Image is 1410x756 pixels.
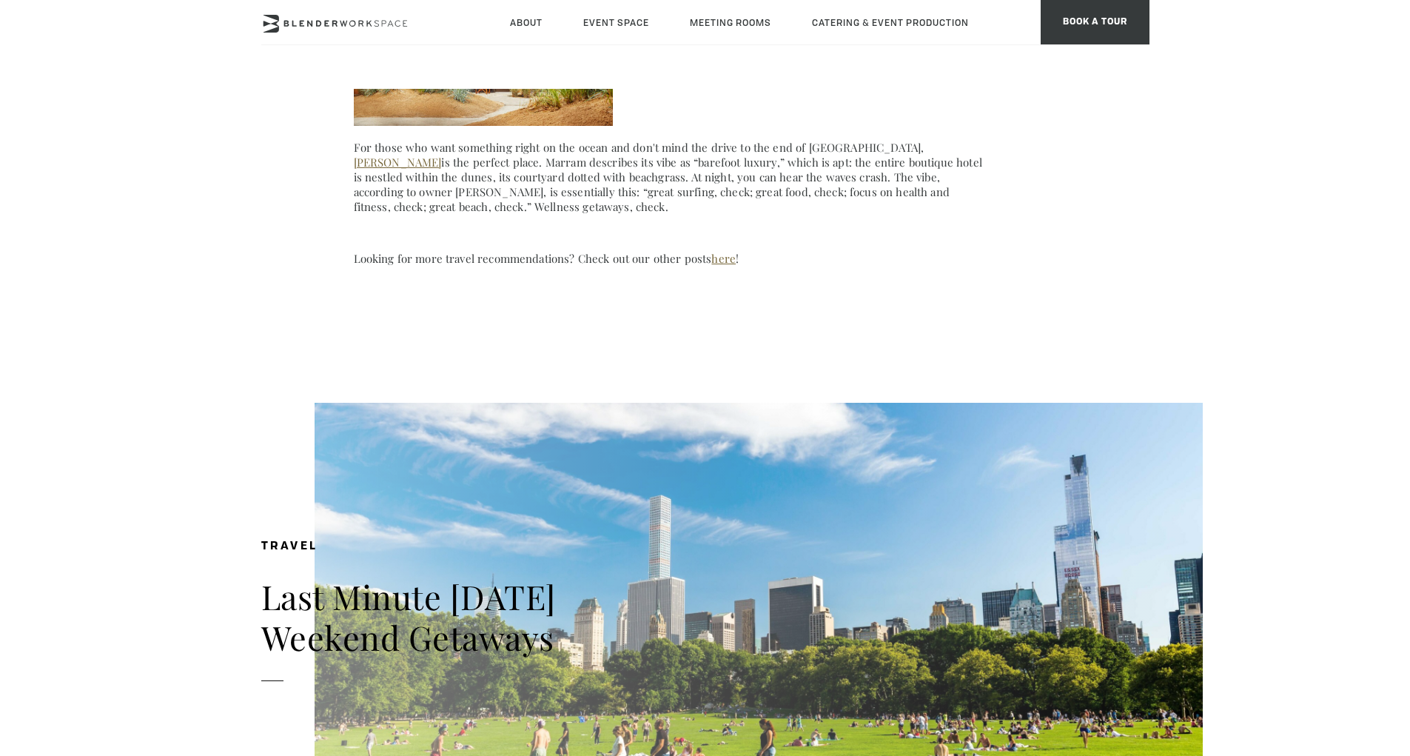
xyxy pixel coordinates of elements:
span: Travel [261,541,318,552]
h1: Last Minute [DATE] Weekend Getaways [261,576,631,659]
p: For those who want something right on the ocean and don't mind the drive to the end of [GEOGRAPHI... [354,140,983,214]
p: Looking for more travel recommendations? Check out our other posts ! [354,251,983,266]
a: [PERSON_NAME] [354,155,442,170]
a: here [711,251,736,266]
